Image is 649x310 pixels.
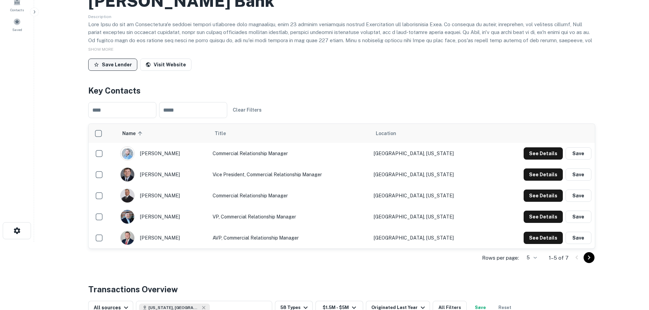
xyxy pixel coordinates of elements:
[370,143,491,164] td: [GEOGRAPHIC_DATA], [US_STATE]
[524,168,563,181] button: See Details
[209,143,371,164] td: Commercial Relationship Manager
[370,164,491,185] td: [GEOGRAPHIC_DATA], [US_STATE]
[370,206,491,227] td: [GEOGRAPHIC_DATA], [US_STATE]
[88,84,595,97] h4: Key Contacts
[120,189,206,203] div: [PERSON_NAME]
[524,190,563,202] button: See Details
[524,147,563,160] button: See Details
[376,129,396,137] span: Location
[566,190,591,202] button: Save
[120,210,206,224] div: [PERSON_NAME]
[88,283,178,295] h4: Transactions Overview
[209,206,371,227] td: VP, Commercial Relationship Manager
[209,227,371,248] td: AVP, Commercial Relationship Manager
[209,164,371,185] td: Vice President, Commercial Relationship Manager
[121,210,134,224] img: 1690807764867
[370,185,491,206] td: [GEOGRAPHIC_DATA], [US_STATE]
[120,146,206,161] div: [PERSON_NAME]
[2,15,32,34] a: Saved
[522,253,538,263] div: 5
[370,124,491,143] th: Location
[121,231,134,245] img: 1583175230070
[549,254,569,262] p: 1–5 of 7
[120,167,206,182] div: [PERSON_NAME]
[121,168,134,181] img: 1583249171053
[584,252,594,263] button: Go to next page
[482,254,519,262] p: Rows per page:
[88,59,137,71] button: Save Lender
[566,211,591,223] button: Save
[117,124,209,143] th: Name
[566,147,591,160] button: Save
[88,20,595,61] p: Lore Ipsu do sit am Consectetura'e seddoei tempori utlaboree dolo magnaaliqu, enim 23 adminim ven...
[88,14,111,19] span: Description
[209,185,371,206] td: Commercial Relationship Manager
[230,104,264,116] button: Clear Filters
[524,211,563,223] button: See Details
[12,27,22,32] span: Saved
[121,189,134,202] img: 1517538395838
[566,168,591,181] button: Save
[121,147,134,160] img: 1743724791711
[524,232,563,244] button: See Details
[88,47,113,52] span: SHOW MORE
[140,59,191,71] a: Visit Website
[89,124,595,248] div: scrollable content
[10,7,24,13] span: Contacts
[120,231,206,245] div: [PERSON_NAME]
[122,129,144,137] span: Name
[215,129,235,137] span: Title
[566,232,591,244] button: Save
[615,256,649,288] iframe: Chat Widget
[209,124,371,143] th: Title
[370,227,491,248] td: [GEOGRAPHIC_DATA], [US_STATE]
